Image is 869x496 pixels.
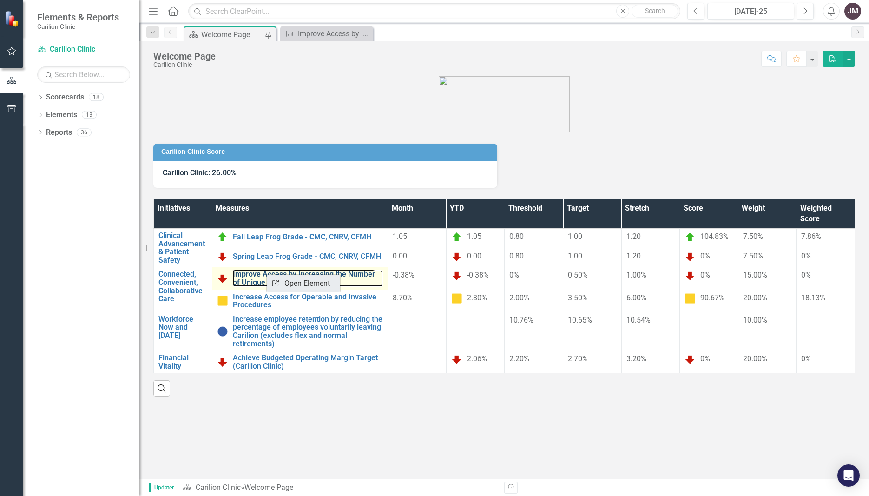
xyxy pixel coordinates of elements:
[233,315,383,348] a: Increase employee retention by reducing the percentage of employees voluntarily leaving Carilion ...
[212,229,388,248] td: Double-Click to Edit Right Click for Context Menu
[685,270,696,281] img: Below Plan
[212,248,388,267] td: Double-Click to Edit Right Click for Context Menu
[154,351,212,373] td: Double-Click to Edit Right Click for Context Menu
[743,271,767,279] span: 15.00%
[451,293,462,304] img: Caution
[163,168,237,177] span: Carilion Clinic: 26.00%
[37,66,130,83] input: Search Below...
[158,354,207,370] a: Financial Vitality
[154,312,212,351] td: Double-Click to Edit Right Click for Context Menu
[700,271,710,280] span: 0%
[801,271,811,279] span: 0%
[212,290,388,312] td: Double-Click to Edit Right Click for Context Menu
[626,316,651,324] span: 10.54%
[37,44,130,55] a: Carilion Clinic
[233,252,383,261] a: Spring Leap Frog Grade - CMC, CNRV, CFMH
[685,251,696,262] img: Below Plan
[154,229,212,267] td: Double-Click to Edit Right Click for Context Menu
[509,354,529,363] span: 2.20%
[233,233,383,241] a: Fall Leap Frog Grade - CMC, CNRV, CFMH
[568,232,582,241] span: 1.00
[743,354,767,363] span: 20.00%
[244,483,293,492] div: Welcome Page
[37,12,119,23] span: Elements & Reports
[451,270,462,281] img: Below Plan
[568,251,582,260] span: 1.00
[711,6,791,17] div: [DATE]-25
[233,293,383,309] a: Increase Access for Operable and Invasive Procedures
[801,293,825,302] span: 18.13%
[467,293,487,302] span: 2.80%
[217,326,228,337] img: No Information
[467,354,487,363] span: 2.06%
[196,483,241,492] a: Carilion Clinic
[46,127,72,138] a: Reports
[626,251,641,260] span: 1.20
[743,293,767,302] span: 20.00%
[188,3,680,20] input: Search ClearPoint...
[217,251,228,262] img: Below Plan
[77,128,92,136] div: 36
[46,110,77,120] a: Elements
[153,61,216,68] div: Carilion Clinic
[700,251,710,260] span: 0%
[451,354,462,365] img: Below Plan
[233,354,383,370] a: Achieve Budgeted Operating Margin Target (Carilion Clinic)
[451,231,462,243] img: On Target
[568,316,592,324] span: 10.65%
[801,354,811,363] span: 0%
[509,293,529,302] span: 2.00%
[451,251,462,262] img: Below Plan
[183,483,497,493] div: »
[801,232,821,241] span: 7.86%
[161,148,493,155] h3: Carilion Clinic Score
[149,483,178,492] span: Updater
[283,28,371,40] a: Improve Access by Increasing the Number of Unique Patients
[439,76,570,132] img: carilion%20clinic%20logo%202.0.png
[743,232,763,241] span: 7.50%
[844,3,861,20] button: JM
[707,3,794,20] button: [DATE]-25
[37,23,119,30] small: Carilion Clinic
[568,354,588,363] span: 2.70%
[153,51,216,61] div: Welcome Page
[626,293,646,302] span: 6.00%
[467,251,481,260] span: 0.00
[626,271,646,279] span: 1.00%
[158,231,207,264] a: Clinical Advancement & Patient Safety
[743,251,763,260] span: 7.50%
[217,231,228,243] img: On Target
[645,7,665,14] span: Search
[685,231,696,243] img: On Target
[89,93,104,101] div: 18
[217,357,228,368] img: Below Plan
[700,293,724,302] span: 90.67%
[467,271,489,280] span: -0.38%
[568,293,588,302] span: 3.50%
[154,267,212,312] td: Double-Click to Edit Right Click for Context Menu
[82,111,97,119] div: 13
[201,29,263,40] div: Welcome Page
[509,232,524,241] span: 0.80
[217,295,228,306] img: Caution
[393,271,415,279] span: -0.38%
[632,5,678,18] button: Search
[233,270,383,286] a: Improve Access by Increasing the Number of Unique Patients
[212,312,388,351] td: Double-Click to Edit Right Click for Context Menu
[700,232,729,241] span: 104.83%
[743,316,767,324] span: 10.00%
[158,270,207,303] a: Connected, Convenient, Collaborative Care
[801,251,811,260] span: 0%
[212,267,388,290] td: Double-Click to Edit Right Click for Context Menu
[393,251,407,260] span: 0.00
[509,316,533,324] span: 10.76%
[509,251,524,260] span: 0.80
[626,354,646,363] span: 3.20%
[626,232,641,241] span: 1.20
[46,92,84,103] a: Scorecards
[685,354,696,365] img: Below Plan
[267,275,340,292] a: Open Element
[837,464,860,487] div: Open Intercom Messenger
[393,232,407,241] span: 1.05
